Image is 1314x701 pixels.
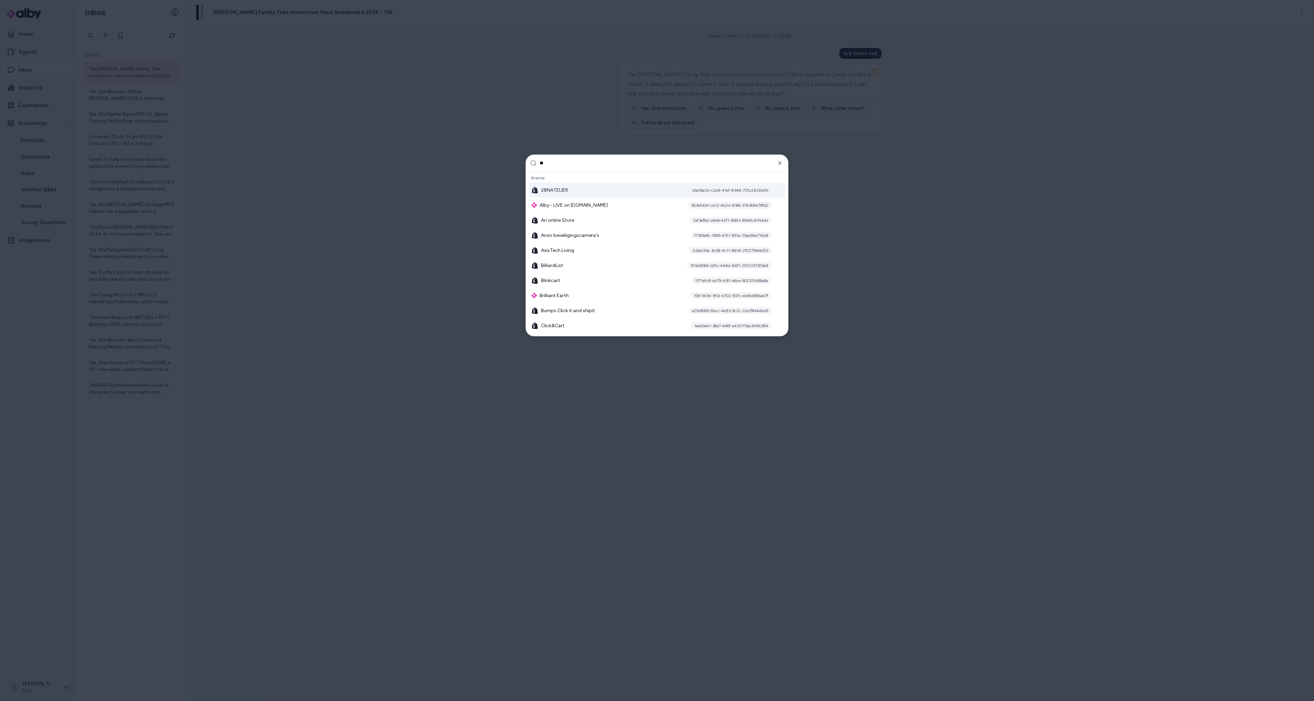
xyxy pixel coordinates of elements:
[541,187,568,193] span: 28NATELIER
[529,173,785,182] div: Brands
[540,292,569,299] span: Brilliant Earth
[541,247,574,254] span: AxisTech Living
[691,322,772,329] div: 1ea0de41-36a7-446f-a433-f15ac848c954
[690,292,772,299] div: 1581343b-3f1d-4702-937c-ebf8d986a47f
[691,232,772,239] div: f7393a9c-1989-4311-851a-25ae9be714b8
[541,307,595,314] span: Bumps Click it and shipit
[531,202,537,208] img: alby Logo
[531,293,537,298] img: alby Logo
[692,277,772,284] div: 2f71efc8-ab79-4161-a6ce-90232fb86e6a
[541,232,599,239] span: Arvio beveiligingscamera's
[688,202,772,208] div: 953bfd04-cb12-4b2d-8166-318368479fb0
[541,217,574,224] span: Ari online Store
[688,307,772,314] div: e2fa9589-8bcc-4e83-9c2c-2dcf9f444bd9
[541,322,565,329] span: Click&Cart
[689,187,772,193] div: b5a16a2b-c2a8-41ef-8348-72fcd3c00e93
[687,262,772,269] div: 97de8564-b91c-448d-84f1-257c037303a8
[541,277,560,284] span: Blinkcart
[690,217,772,224] div: 2af3ef6d-d4e9-4371-8943-8fe91c8744dd
[540,202,608,208] span: Alby - LIVE on [DOMAIN_NAME]
[541,262,563,269] span: BilliardList
[526,171,788,336] div: Suggestions
[689,247,772,254] div: 2c6a033a-3b38-4c11-8618-2f027594a053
